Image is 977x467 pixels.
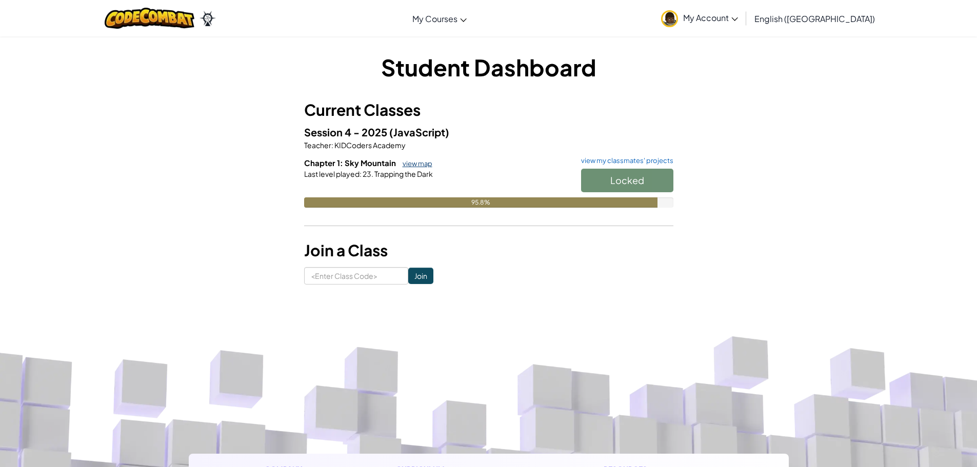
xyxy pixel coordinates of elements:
[408,268,433,284] input: Join
[304,126,389,138] span: Session 4 - 2025
[362,169,373,178] span: 23.
[360,169,362,178] span: :
[304,197,658,208] div: 95.8%
[576,157,673,164] a: view my classmates' projects
[656,2,743,34] a: My Account
[105,8,194,29] img: CodeCombat logo
[331,140,333,150] span: :
[304,239,673,262] h3: Join a Class
[304,51,673,83] h1: Student Dashboard
[407,5,472,32] a: My Courses
[661,10,678,27] img: avatar
[200,11,216,26] img: Ozaria
[304,158,397,168] span: Chapter 1: Sky Mountain
[304,98,673,121] h3: Current Classes
[333,140,406,150] span: KIDCoders Academy
[389,126,449,138] span: (JavaScript)
[683,12,738,23] span: My Account
[304,169,360,178] span: Last level played
[373,169,433,178] span: Trapping the Dark
[397,159,432,168] a: view map
[412,13,457,24] span: My Courses
[754,13,875,24] span: English ([GEOGRAPHIC_DATA])
[749,5,880,32] a: English ([GEOGRAPHIC_DATA])
[304,267,408,285] input: <Enter Class Code>
[304,140,331,150] span: Teacher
